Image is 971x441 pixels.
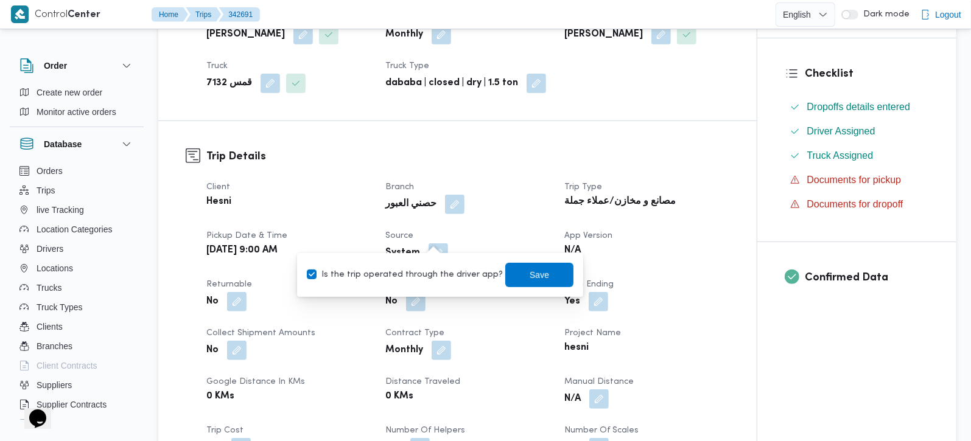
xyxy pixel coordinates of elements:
button: Devices [15,414,139,434]
span: Dark mode [858,10,910,19]
span: Clients [37,319,63,334]
button: Client Contracts [15,356,139,375]
span: Trip Type [564,183,602,191]
span: Truck Type [385,62,429,70]
label: Is the trip operated through the driver app? [307,268,503,282]
b: dababa | closed | dry | 1.5 ton [385,76,518,91]
span: Google distance in KMs [206,378,305,386]
span: Client [206,183,230,191]
span: Project Name [564,329,621,337]
b: hesni [564,341,589,355]
button: Supplier Contracts [15,395,139,414]
button: Logout [916,2,966,27]
img: X8yXhbKr1z7QwAAAABJRU5ErkJggg== [11,5,29,23]
span: Documents for pickup [807,175,902,185]
span: App Version [564,232,612,240]
button: Monitor active orders [15,102,139,122]
button: Drivers [15,239,139,259]
span: Driver Assigned [807,126,875,136]
h3: Order [44,58,67,73]
b: Center [68,10,100,19]
span: Truck Assigned [807,150,874,161]
h3: Trip Details [206,148,729,165]
iframe: chat widget [12,392,51,429]
span: live Tracking [37,203,84,217]
span: Number of Helpers [385,426,465,434]
b: N/A [564,392,581,406]
button: Truck Types [15,297,139,317]
span: Devices [37,417,67,431]
button: 342691 [219,7,260,22]
b: Hesni [206,195,231,209]
b: 0 KMs [385,389,413,404]
span: Documents for dropoff [807,199,903,209]
span: Auto Ending [564,280,614,288]
div: Database [10,161,144,425]
span: Client Contracts [37,358,97,373]
button: Location Categories [15,220,139,239]
span: Branches [37,339,72,353]
b: Monthly [385,343,423,358]
b: No [206,343,219,358]
span: Truck Types [37,300,82,314]
button: Save [505,263,573,287]
b: Yes [564,294,580,309]
button: Create new order [15,83,139,102]
span: Documents for dropoff [807,197,903,212]
button: Database [19,137,134,151]
span: Manual Distance [564,378,634,386]
b: No [385,294,398,309]
button: live Tracking [15,200,139,220]
span: Trip Cost [206,426,244,434]
span: Dropoffs details entered [807,102,911,112]
span: Location Categories [37,222,113,237]
button: Locations [15,259,139,278]
button: Driver Assigned [785,122,930,141]
span: Supplier Contracts [37,397,107,412]
span: Collect Shipment Amounts [206,329,315,337]
b: System [385,246,420,260]
button: Trips [15,181,139,200]
button: Orders [15,161,139,181]
span: Save [530,268,549,282]
span: Logout [935,7,961,22]
span: Driver Assigned [807,124,875,139]
span: Suppliers [37,378,72,392]
div: Order [10,83,144,127]
span: Truck [206,62,228,70]
button: Branches [15,336,139,356]
span: Drivers [37,241,63,256]
button: Documents for dropoff [785,195,930,214]
button: Documents for pickup [785,170,930,190]
h3: Confirmed Data [805,269,930,286]
button: Home [152,7,188,22]
b: حصني العبور [385,197,436,212]
span: Orders [37,164,63,178]
span: Trips [37,183,55,198]
span: Dropoffs details entered [807,100,911,114]
button: Trips [186,7,221,22]
b: [DATE] 9:00 AM [206,243,278,258]
b: No [206,294,219,309]
span: Monitor active orders [37,105,116,119]
span: Distance Traveled [385,378,460,386]
span: Branch [385,183,414,191]
span: Source [385,232,413,240]
button: Dropoffs details entered [785,97,930,117]
h3: Database [44,137,82,151]
button: Order [19,58,134,73]
button: Truck Assigned [785,146,930,165]
b: N/A [564,243,581,258]
span: Truck Assigned [807,148,874,163]
span: Trucks [37,280,61,295]
button: Clients [15,317,139,336]
span: Documents for pickup [807,173,902,187]
b: 0 KMs [206,389,234,404]
span: Create new order [37,85,102,100]
b: [PERSON_NAME] [206,27,285,42]
b: [PERSON_NAME] [564,27,643,42]
h3: Checklist [805,66,930,82]
span: Pickup date & time [206,232,287,240]
span: Contract Type [385,329,444,337]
